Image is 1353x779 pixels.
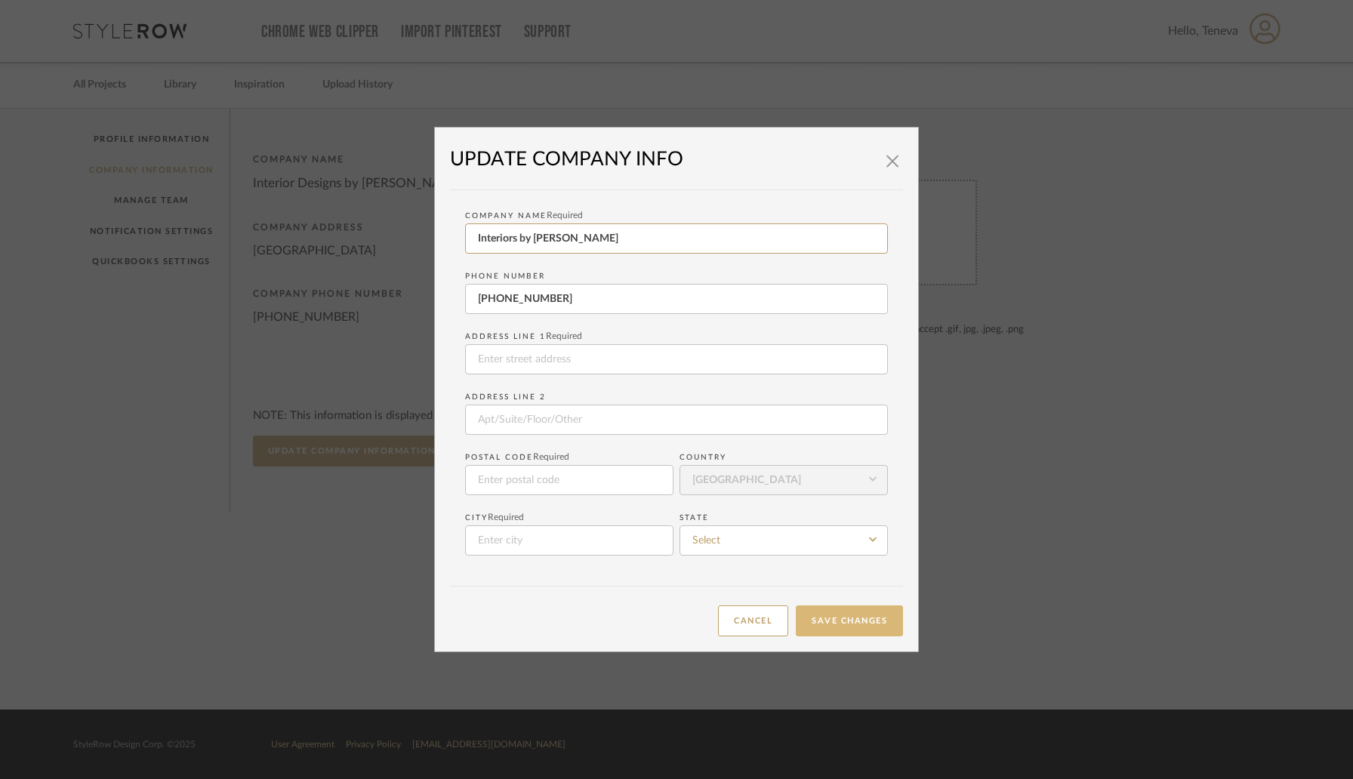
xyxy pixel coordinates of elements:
button: Save Changes [796,605,903,636]
label: City [465,512,524,522]
button: Close [877,146,908,176]
h1: UPDATE COMPANY INFO [450,143,903,176]
input: Enter street address [465,344,888,374]
span: Required [546,331,582,340]
span: Required [488,513,524,522]
label: Postal code [465,451,569,462]
label: Address Line 2 [465,393,546,402]
label: State [680,513,709,522]
input: Enter phone number [465,284,888,314]
input: Enter city [465,525,673,556]
label: Company Name [465,210,583,220]
label: Country [680,453,726,462]
button: Cancel [718,605,788,636]
input: Select [680,465,888,495]
label: Phone number [465,272,545,281]
input: Select [680,525,888,556]
span: Required [547,211,583,220]
input: Apt/Suite/Floor/Other [465,405,888,435]
input: Enter company name [465,223,888,254]
span: Required [533,452,569,461]
label: Address Line 1 [465,331,582,341]
input: Enter postal code [465,465,673,495]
